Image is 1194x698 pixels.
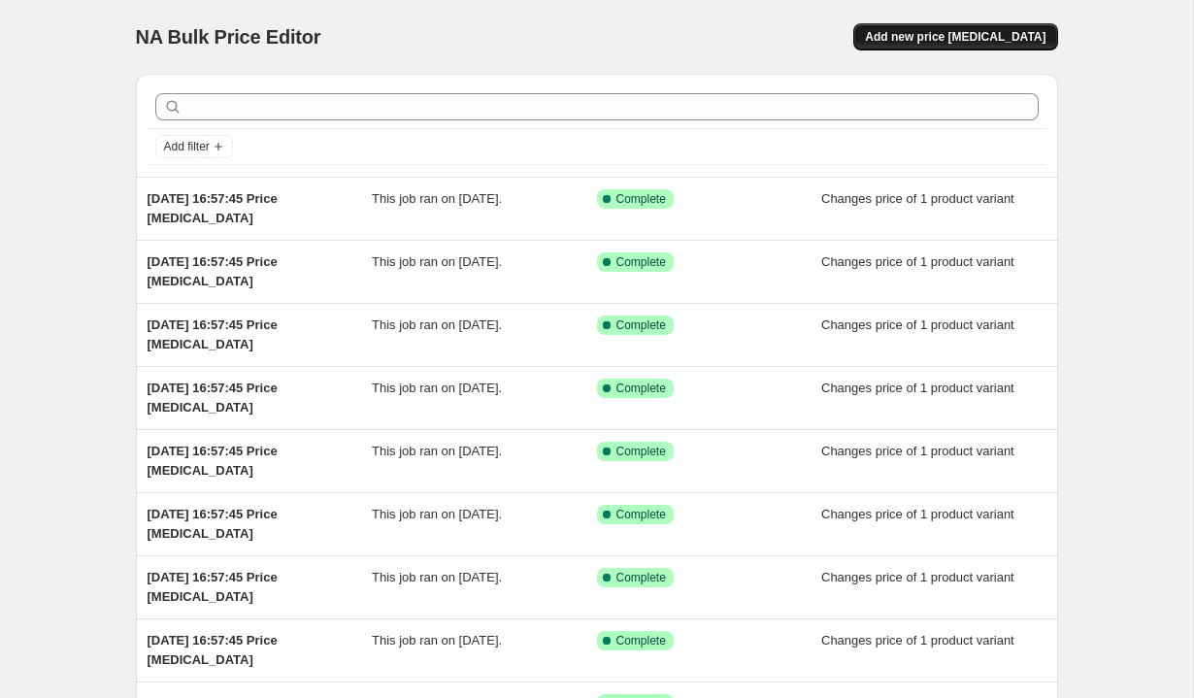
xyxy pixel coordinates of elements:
span: This job ran on [DATE]. [372,570,502,584]
span: Changes price of 1 product variant [821,317,1014,332]
button: Add new price [MEDICAL_DATA] [853,23,1057,50]
span: Changes price of 1 product variant [821,381,1014,395]
span: Complete [616,633,666,648]
span: [DATE] 16:57:45 Price [MEDICAL_DATA] [148,254,278,288]
span: [DATE] 16:57:45 Price [MEDICAL_DATA] [148,633,278,667]
span: This job ran on [DATE]. [372,633,502,648]
span: Complete [616,507,666,522]
span: This job ran on [DATE]. [372,444,502,458]
span: This job ran on [DATE]. [372,381,502,395]
span: Changes price of 1 product variant [821,570,1014,584]
span: This job ran on [DATE]. [372,191,502,206]
span: Add filter [164,139,210,154]
span: Changes price of 1 product variant [821,191,1014,206]
span: NA Bulk Price Editor [136,26,321,48]
span: Changes price of 1 product variant [821,507,1014,521]
span: Complete [616,381,666,396]
span: Changes price of 1 product variant [821,444,1014,458]
span: [DATE] 16:57:45 Price [MEDICAL_DATA] [148,317,278,351]
span: Complete [616,254,666,270]
span: This job ran on [DATE]. [372,254,502,269]
span: Complete [616,191,666,207]
span: [DATE] 16:57:45 Price [MEDICAL_DATA] [148,381,278,415]
span: Complete [616,444,666,459]
span: Changes price of 1 product variant [821,254,1014,269]
span: [DATE] 16:57:45 Price [MEDICAL_DATA] [148,507,278,541]
span: Complete [616,317,666,333]
span: Changes price of 1 product variant [821,633,1014,648]
span: This job ran on [DATE]. [372,507,502,521]
span: [DATE] 16:57:45 Price [MEDICAL_DATA] [148,570,278,604]
button: Add filter [155,135,233,158]
span: This job ran on [DATE]. [372,317,502,332]
span: [DATE] 16:57:45 Price [MEDICAL_DATA] [148,444,278,478]
span: [DATE] 16:57:45 Price [MEDICAL_DATA] [148,191,278,225]
span: Complete [616,570,666,585]
span: Add new price [MEDICAL_DATA] [865,29,1045,45]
